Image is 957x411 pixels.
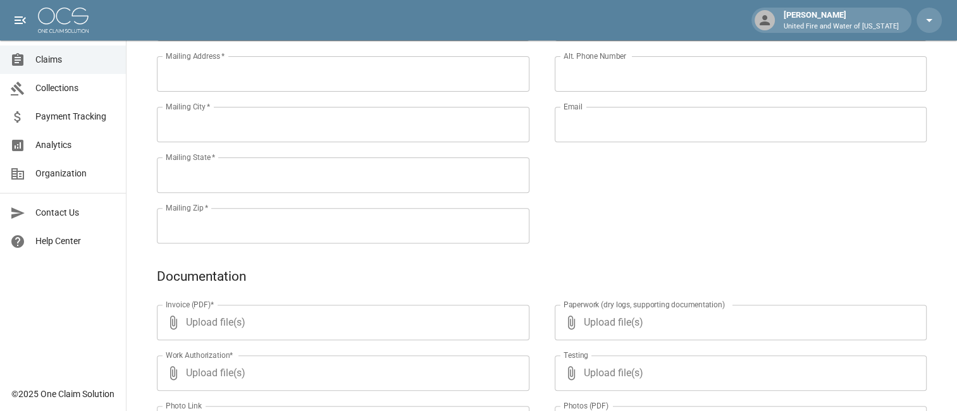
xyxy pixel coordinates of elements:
[35,82,116,95] span: Collections
[564,51,626,61] label: Alt. Phone Number
[564,101,583,112] label: Email
[784,21,899,32] p: United Fire and Water of [US_STATE]
[564,299,725,310] label: Paperwork (dry logs, supporting documentation)
[38,8,89,33] img: ocs-logo-white-transparent.png
[35,235,116,248] span: Help Center
[166,51,225,61] label: Mailing Address
[35,167,116,180] span: Organization
[186,305,495,340] span: Upload file(s)
[11,388,114,400] div: © 2025 One Claim Solution
[186,355,495,391] span: Upload file(s)
[35,206,116,219] span: Contact Us
[564,350,588,360] label: Testing
[166,101,211,112] label: Mailing City
[584,355,893,391] span: Upload file(s)
[166,152,215,163] label: Mailing State
[8,8,33,33] button: open drawer
[779,9,904,32] div: [PERSON_NAME]
[166,202,209,213] label: Mailing Zip
[35,138,116,152] span: Analytics
[166,350,233,360] label: Work Authorization*
[564,400,608,411] label: Photos (PDF)
[166,299,214,310] label: Invoice (PDF)*
[166,400,202,411] label: Photo Link
[35,53,116,66] span: Claims
[35,110,116,123] span: Payment Tracking
[584,305,893,340] span: Upload file(s)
